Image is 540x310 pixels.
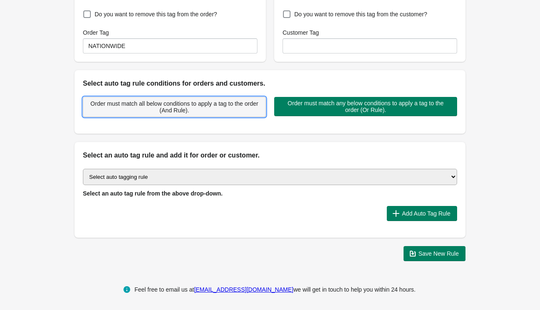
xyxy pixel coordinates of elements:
span: Do you want to remove this tag from the order? [95,10,217,18]
a: [EMAIL_ADDRESS][DOMAIN_NAME] [194,286,293,293]
h2: Select auto tag rule conditions for orders and customers. [83,79,457,89]
span: Select an auto tag rule from the above drop-down. [83,190,223,197]
label: Order Tag [83,28,109,37]
span: Save New Rule [419,250,459,257]
button: Order must match any below conditions to apply a tag to the order (Or Rule). [274,97,457,116]
div: Feel free to email us at we will get in touch to help you within 24 hours. [134,285,416,295]
label: Customer Tag [283,28,319,37]
button: Add Auto Tag Rule [387,206,457,221]
span: Do you want to remove this tag from the customer? [294,10,427,18]
button: Order must match all below conditions to apply a tag to the order (And Rule). [83,97,266,117]
button: Save New Rule [404,246,466,261]
span: Add Auto Tag Rule [402,210,450,217]
span: Order must match any below conditions to apply a tag to the order (Or Rule). [281,100,450,113]
span: Order must match all below conditions to apply a tag to the order (And Rule). [90,100,259,114]
h2: Select an auto tag rule and add it for order or customer. [83,150,457,160]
